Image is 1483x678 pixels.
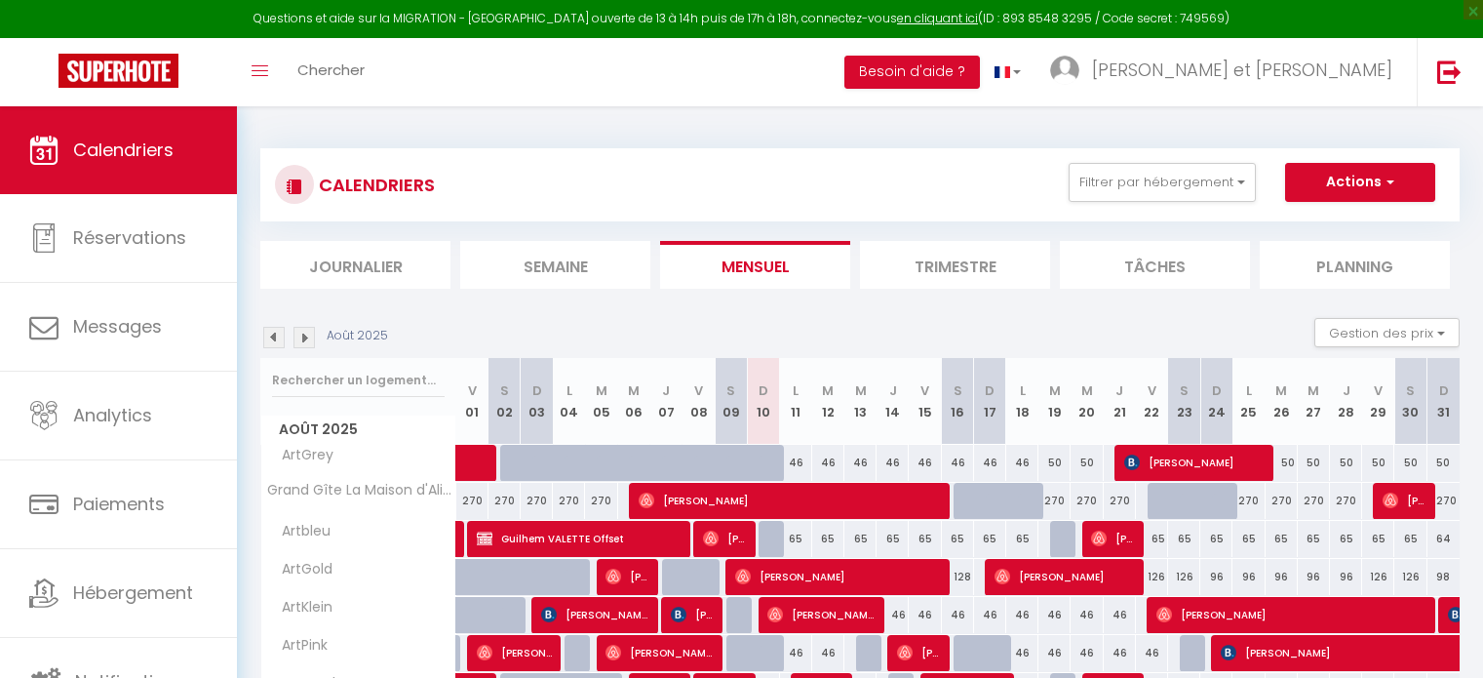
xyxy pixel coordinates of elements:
a: Chercher [283,38,379,106]
div: 46 [812,445,844,481]
div: 50 [1071,445,1103,481]
span: [PERSON_NAME] [1124,444,1264,481]
div: 270 [1330,483,1362,519]
div: 46 [909,445,941,481]
div: 50 [1298,445,1330,481]
img: ... [1050,56,1079,85]
th: 15 [909,358,941,445]
div: 46 [877,597,909,633]
div: 270 [553,483,585,519]
div: 270 [488,483,521,519]
span: [PERSON_NAME] [767,596,875,633]
span: [PERSON_NAME] [1383,482,1425,519]
div: 126 [1362,559,1394,595]
div: 65 [1168,521,1200,557]
img: Super Booking [59,54,178,88]
div: 270 [585,483,617,519]
th: 05 [585,358,617,445]
abbr: S [954,381,962,400]
abbr: D [1439,381,1449,400]
th: 09 [715,358,747,445]
span: Calendriers [73,138,174,162]
th: 20 [1071,358,1103,445]
span: Artbleu [264,521,337,542]
th: 21 [1104,358,1136,445]
button: Filtrer par hébergement [1069,163,1256,202]
div: 46 [1136,635,1168,671]
th: 08 [683,358,715,445]
abbr: J [662,381,670,400]
div: 270 [1266,483,1298,519]
div: 96 [1330,559,1362,595]
div: 46 [877,445,909,481]
span: [PERSON_NAME] [1091,520,1134,557]
abbr: V [468,381,477,400]
th: 25 [1232,358,1265,445]
span: Paiements [73,492,165,516]
div: 270 [1427,483,1460,519]
div: 64 [1427,521,1460,557]
div: 126 [1168,559,1200,595]
abbr: S [500,381,509,400]
div: 50 [1266,445,1298,481]
div: 46 [812,635,844,671]
div: 46 [1006,635,1038,671]
div: 65 [1394,521,1426,557]
div: 50 [1362,445,1394,481]
th: 12 [812,358,844,445]
div: 98 [1427,559,1460,595]
div: 65 [780,521,812,557]
abbr: L [1246,381,1252,400]
div: 65 [1330,521,1362,557]
div: 270 [1298,483,1330,519]
div: 46 [974,597,1006,633]
span: [PERSON_NAME] [541,596,648,633]
button: Besoin d'aide ? [844,56,980,89]
div: 46 [780,635,812,671]
div: 270 [456,483,488,519]
span: Chercher [297,60,365,80]
button: Gestion des prix [1314,318,1460,347]
th: 19 [1038,358,1071,445]
abbr: M [596,381,607,400]
div: 46 [780,445,812,481]
div: 65 [1200,521,1232,557]
div: 96 [1200,559,1232,595]
th: 28 [1330,358,1362,445]
th: 16 [942,358,974,445]
abbr: M [1049,381,1061,400]
div: 126 [1136,559,1168,595]
div: 270 [1038,483,1071,519]
div: 46 [1006,445,1038,481]
div: 65 [942,521,974,557]
abbr: M [822,381,834,400]
a: ... [PERSON_NAME] et [PERSON_NAME] [1035,38,1417,106]
abbr: L [1020,381,1026,400]
div: 128 [942,559,974,595]
li: Journalier [260,241,450,289]
li: Planning [1260,241,1450,289]
button: Actions [1285,163,1435,202]
th: 31 [1427,358,1460,445]
th: 18 [1006,358,1038,445]
div: 65 [909,521,941,557]
iframe: LiveChat chat widget [1401,596,1483,678]
li: Semaine [460,241,650,289]
span: Août 2025 [261,416,455,444]
span: [PERSON_NAME] [703,520,746,557]
span: [PERSON_NAME] [1156,596,1424,633]
div: 65 [1136,521,1168,557]
th: 03 [521,358,553,445]
abbr: S [1180,381,1189,400]
th: 27 [1298,358,1330,445]
div: 50 [1427,445,1460,481]
div: 46 [942,597,974,633]
div: 270 [1104,483,1136,519]
div: 46 [974,445,1006,481]
li: Tâches [1060,241,1250,289]
div: 46 [1038,597,1071,633]
span: [PERSON_NAME] [995,558,1134,595]
div: 50 [1330,445,1362,481]
li: Trimestre [860,241,1050,289]
div: 46 [1071,635,1103,671]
